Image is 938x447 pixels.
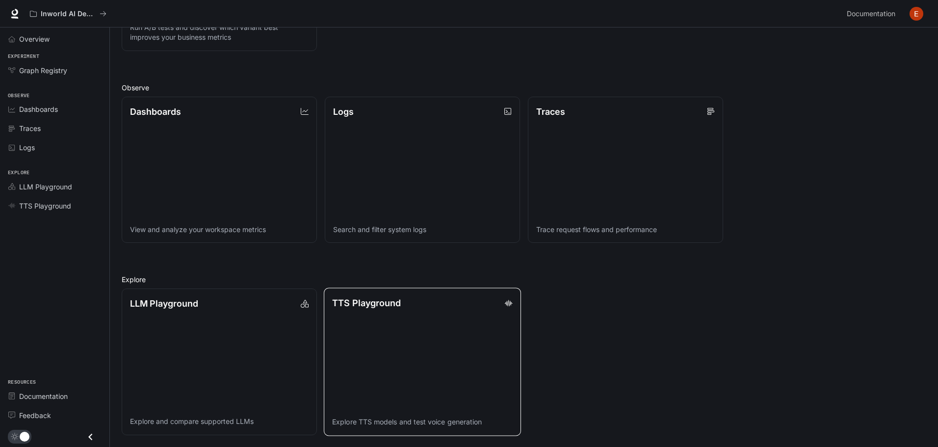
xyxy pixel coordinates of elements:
[536,225,715,235] p: Trace request flows and performance
[4,407,105,424] a: Feedback
[4,197,105,214] a: TTS Playground
[4,178,105,195] a: LLM Playground
[41,10,96,18] p: Inworld AI Demos
[20,431,29,442] span: Dark mode toggle
[122,97,317,243] a: DashboardsView and analyze your workspace metrics
[528,97,723,243] a: TracesTrace request flows and performance
[325,97,520,243] a: LogsSearch and filter system logs
[843,4,903,24] a: Documentation
[19,391,68,401] span: Documentation
[19,182,72,192] span: LLM Playground
[332,418,513,427] p: Explore TTS models and test voice generation
[122,274,926,285] h2: Explore
[333,105,354,118] p: Logs
[4,30,105,48] a: Overview
[19,65,67,76] span: Graph Registry
[4,388,105,405] a: Documentation
[333,225,512,235] p: Search and filter system logs
[130,105,181,118] p: Dashboards
[19,142,35,153] span: Logs
[26,4,111,24] button: All workspaces
[130,297,198,310] p: LLM Playground
[130,225,309,235] p: View and analyze your workspace metrics
[19,123,41,133] span: Traces
[324,288,521,436] a: TTS PlaygroundExplore TTS models and test voice generation
[19,34,50,44] span: Overview
[79,427,102,447] button: Close drawer
[4,120,105,137] a: Traces
[130,417,309,426] p: Explore and compare supported LLMs
[19,410,51,421] span: Feedback
[536,105,565,118] p: Traces
[122,82,926,93] h2: Observe
[130,23,309,42] p: Run A/B tests and discover which variant best improves your business metrics
[19,104,58,114] span: Dashboards
[122,289,317,435] a: LLM PlaygroundExplore and compare supported LLMs
[4,62,105,79] a: Graph Registry
[332,296,401,310] p: TTS Playground
[847,8,895,20] span: Documentation
[4,101,105,118] a: Dashboards
[907,4,926,24] button: User avatar
[4,139,105,156] a: Logs
[19,201,71,211] span: TTS Playground
[910,7,923,21] img: User avatar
